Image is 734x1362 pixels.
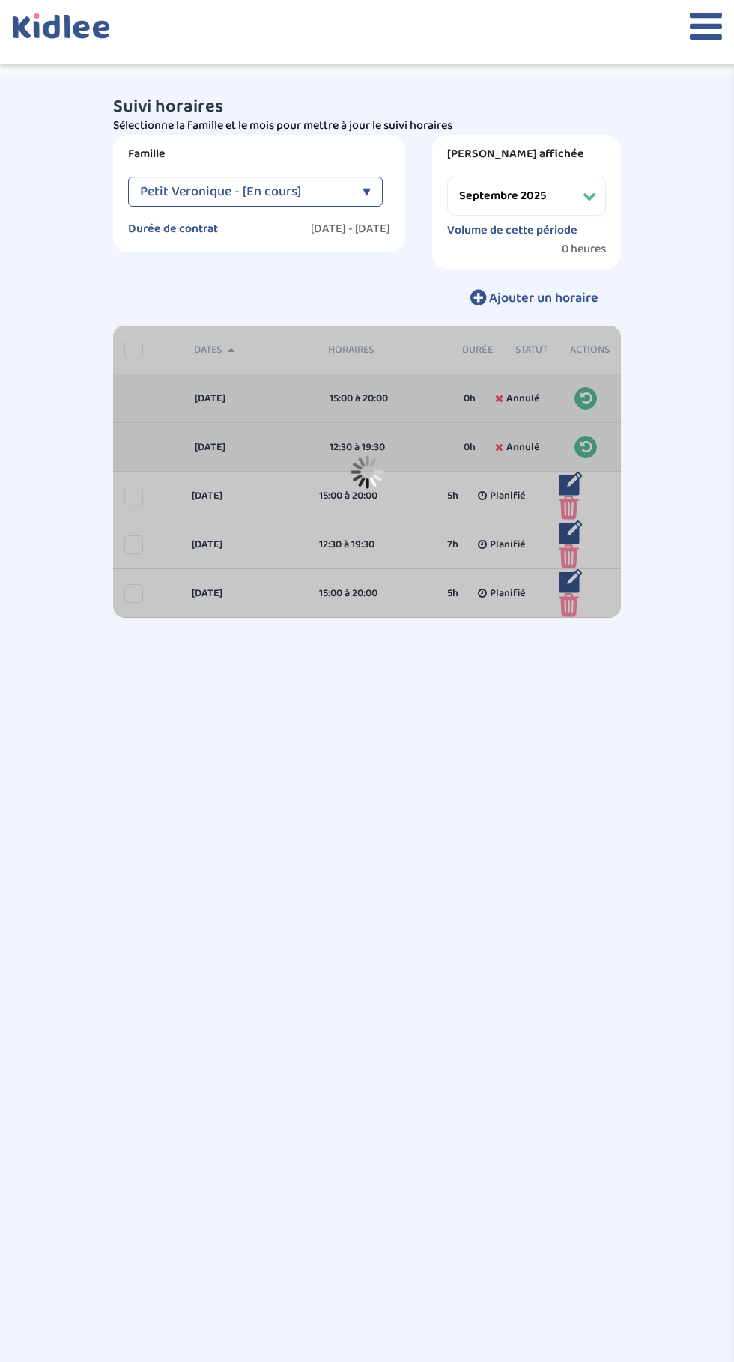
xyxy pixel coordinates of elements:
p: Sélectionne la famille et le mois pour mettre à jour le suivi horaires [113,117,621,135]
span: Ajouter un horaire [489,288,598,308]
img: loader_sticker.gif [351,455,384,489]
h3: Suivi horaires [113,97,621,117]
button: Ajouter un horaire [448,281,621,314]
label: Volume de cette période [447,223,577,238]
label: [PERSON_NAME] affichée [447,147,606,162]
label: [DATE] - [DATE] [311,222,390,237]
label: Famille [128,147,390,162]
span: 0 heures [562,242,606,257]
span: Petit Veronique - [En cours] [140,177,301,207]
div: ▼ [363,177,371,207]
label: Durée de contrat [128,222,218,237]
